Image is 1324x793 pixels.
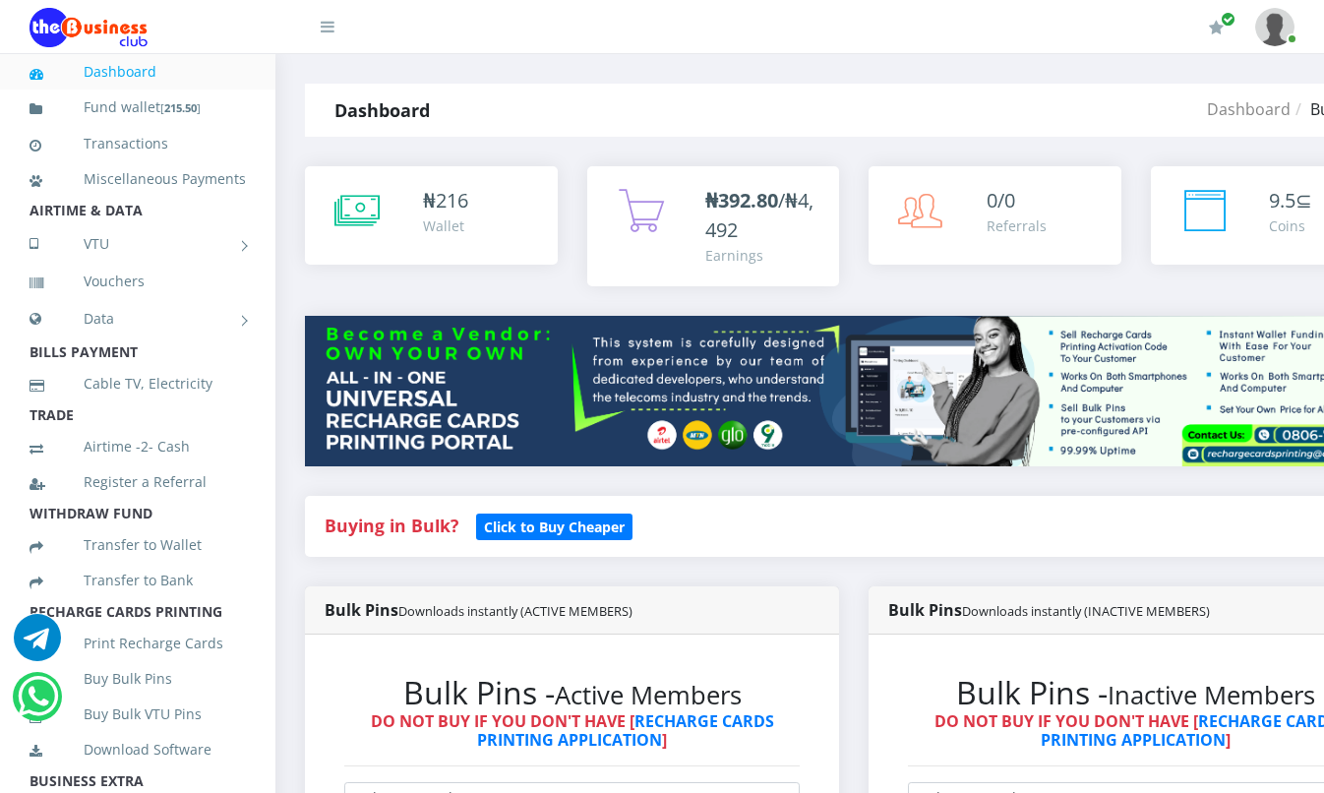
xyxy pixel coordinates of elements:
div: Wallet [423,215,468,236]
div: Earnings [705,245,820,266]
img: User [1255,8,1294,46]
strong: Buying in Bulk? [325,514,458,537]
span: 216 [436,187,468,213]
strong: Dashboard [334,98,430,122]
a: Chat for support [18,688,58,720]
a: Miscellaneous Payments [30,156,246,202]
small: [ ] [160,100,201,115]
a: Click to Buy Cheaper [476,514,632,537]
span: 0/0 [987,187,1015,213]
b: Click to Buy Cheaper [484,518,625,536]
i: Renew/Upgrade Subscription [1209,20,1224,35]
b: ₦392.80 [705,187,778,213]
strong: Bulk Pins [888,599,1210,621]
a: RECHARGE CARDS PRINTING APPLICATION [477,710,774,751]
a: Register a Referral [30,459,246,505]
a: Buy Bulk Pins [30,656,246,701]
a: ₦392.80/₦4,492 Earnings [587,166,840,286]
strong: DO NOT BUY IF YOU DON'T HAVE [ ] [371,710,774,751]
a: Transactions [30,121,246,166]
a: Dashboard [30,49,246,94]
small: Downloads instantly (INACTIVE MEMBERS) [962,602,1210,620]
b: 215.50 [164,100,197,115]
div: ₦ [423,186,468,215]
img: Logo [30,8,148,47]
a: ₦216 Wallet [305,166,558,265]
a: Transfer to Bank [30,558,246,603]
a: Dashboard [1207,98,1291,120]
a: Fund wallet[215.50] [30,85,246,131]
a: Vouchers [30,259,246,304]
small: Downloads instantly (ACTIVE MEMBERS) [398,602,632,620]
small: Inactive Members [1108,678,1315,712]
a: Download Software [30,727,246,772]
a: Transfer to Wallet [30,522,246,568]
div: ⊆ [1269,186,1312,215]
div: Coins [1269,215,1312,236]
a: Cable TV, Electricity [30,361,246,406]
a: Chat for support [14,629,61,661]
a: Data [30,294,246,343]
strong: Bulk Pins [325,599,632,621]
div: Referrals [987,215,1047,236]
span: Renew/Upgrade Subscription [1221,12,1235,27]
span: 9.5 [1269,187,1295,213]
h2: Bulk Pins - [344,674,800,711]
a: Print Recharge Cards [30,621,246,666]
span: /₦4,492 [705,187,813,243]
a: VTU [30,219,246,269]
a: 0/0 Referrals [869,166,1121,265]
small: Active Members [555,678,742,712]
a: Airtime -2- Cash [30,424,246,469]
a: Buy Bulk VTU Pins [30,692,246,737]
